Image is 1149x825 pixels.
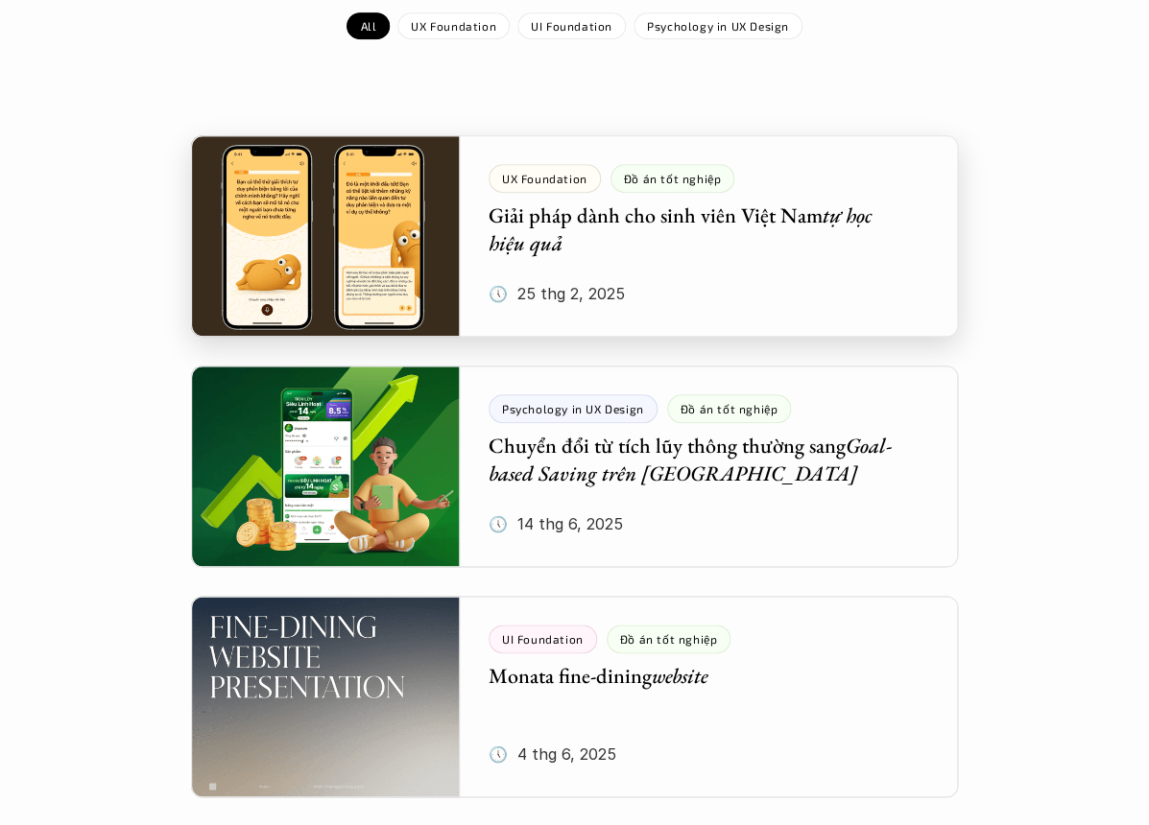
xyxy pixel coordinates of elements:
[531,19,612,33] p: UI Foundation
[191,365,957,567] a: Chuyển đổi từ tích lũy thông thường sangGoal-based Saving trên [GEOGRAPHIC_DATA]🕔 14 thg 6, 2025
[360,19,376,33] p: All
[191,596,957,797] a: Monata fine-diningwebsite🕔 4 thg 6, 2025
[647,19,789,33] p: Psychology in UX Design
[411,19,496,33] p: UX Foundation
[191,135,957,337] a: Giải pháp dành cho sinh viên Việt Namtự học hiệu quả🕔 25 thg 2, 2025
